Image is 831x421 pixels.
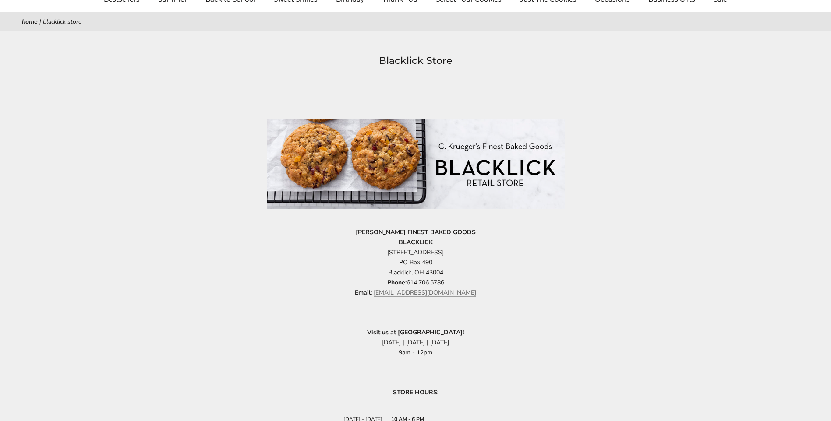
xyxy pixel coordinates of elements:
span: | [39,18,41,26]
h1: Blacklick Store [35,53,796,69]
strong: Visit us at [GEOGRAPHIC_DATA]! [367,328,464,337]
strong: Email: [355,288,372,297]
a: [EMAIL_ADDRESS][DOMAIN_NAME] [374,288,476,297]
strong: STORE HOURS: [393,388,438,396]
span: 614.706.5786 [355,278,476,297]
span: Blacklick Store [43,18,81,26]
span: Blacklick, OH 43004 [388,268,443,277]
strong: Phone: [387,278,407,287]
p: [DATE] | [DATE] | [DATE] 9am - 12pm [267,327,565,358]
p: PO Box 490 [267,227,565,298]
a: Home [22,18,38,26]
span: [STREET_ADDRESS] [387,248,444,256]
strong: [PERSON_NAME] FINEST BAKED GOODS [356,228,476,236]
strong: BLACKLICK [399,238,433,246]
nav: breadcrumbs [22,17,809,27]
